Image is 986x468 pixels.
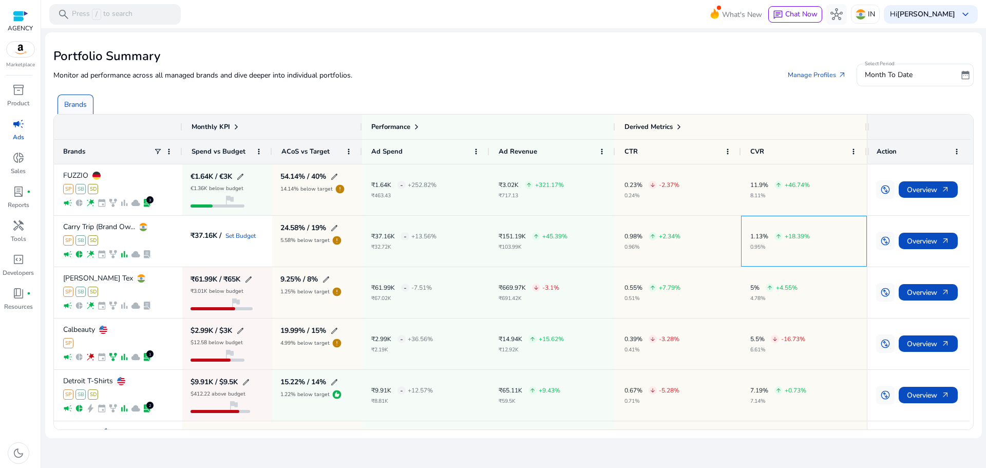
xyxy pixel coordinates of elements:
[223,194,236,206] span: flag
[280,173,326,180] h5: 54.14% / 40%
[192,147,245,156] span: Spend vs Budget
[750,399,806,404] p: 7.14%
[785,9,818,19] span: Chat Now
[650,182,656,188] span: arrow_downward
[120,250,129,259] span: bar_chart
[899,233,958,249] button: Overviewarrow_outward
[63,184,73,194] span: SP
[941,340,950,348] span: arrow_outward
[280,224,326,232] h5: 24.58% / 19%
[499,399,560,404] p: ₹59.5K
[773,10,783,20] span: chat
[108,250,118,259] span: family_history
[86,352,95,362] span: wand_stars
[330,173,338,181] span: edit
[624,336,642,342] p: 0.39%
[899,181,958,198] button: Overviewarrow_outward
[8,24,33,33] p: AGENCY
[332,389,342,400] span: recommend
[97,301,106,310] span: event
[142,250,151,259] span: lab_profile
[236,173,244,181] span: edit
[371,285,395,291] p: ₹61.99K
[750,336,765,342] p: 5.5%
[12,84,25,96] span: inventory_2
[890,11,955,18] p: Hi
[191,173,232,180] h5: €1.64K / €3K
[7,42,34,57] img: amazon.svg
[785,233,810,239] p: +18.39%
[876,334,895,353] button: swap_vertical_circle
[6,61,35,69] p: Marketplace
[137,274,145,283] img: in.svg
[63,275,133,282] p: [PERSON_NAME] Tex
[371,296,432,301] p: ₹67.02K
[146,196,154,203] div: 3
[117,377,125,385] img: us.svg
[404,277,407,298] span: -
[624,182,642,188] p: 0.23%
[897,9,955,19] b: [PERSON_NAME]
[499,245,567,250] p: ₹103.99K
[876,232,895,250] button: swap_vertical_circle
[108,404,118,413] span: family_history
[191,327,232,334] h5: $2.99K / $3K
[408,387,433,394] p: +12.57%
[281,147,330,156] span: ACoS vs Target
[75,235,86,246] span: SB
[53,49,974,64] h2: Portfolio Summary
[529,387,536,394] span: arrow_upward
[86,250,95,259] span: wand_stars
[941,185,950,194] span: arrow_outward
[941,391,950,399] span: arrow_outward
[750,296,798,301] p: 4.78%
[776,285,798,291] p: +4.55%
[907,282,950,303] span: Overview
[775,233,782,239] span: arrow_upward
[400,329,403,350] span: -
[63,326,95,333] p: Calbeauty
[899,335,958,352] button: Overviewarrow_outward
[88,235,98,246] span: SD
[142,198,151,208] span: lab_profile
[542,233,567,239] p: +45.39%
[131,301,140,310] span: cloud
[865,70,913,80] span: Month To Date
[146,402,154,409] div: 2
[624,193,679,198] p: 0.24%
[53,70,352,81] p: Monitor ad performance across all managed brands and dive deeper into individual portfolios.
[624,147,638,156] span: CTR
[767,285,773,291] span: arrow_upward
[780,66,855,84] a: Manage Profiles
[499,347,564,352] p: ₹12.92K
[371,233,395,239] p: ₹37.16K
[539,336,564,342] p: +15.62%
[408,336,433,342] p: +36.56%
[411,233,437,239] p: +13.56%
[12,253,25,266] span: code_blocks
[499,233,526,239] p: ₹151.19K
[529,336,536,342] span: arrow_upward
[280,392,330,397] p: 1.22% below target
[12,118,25,130] span: campaign
[404,226,407,247] span: -
[75,287,86,297] span: SB
[899,387,958,403] button: Overviewarrow_outward
[880,339,890,349] span: swap_vertical_circle
[86,198,95,208] span: wand_stars
[8,200,29,210] p: Reports
[75,184,86,194] span: SB
[103,428,111,437] img: us.svg
[63,352,72,362] span: campaign
[97,198,106,208] span: event
[242,378,250,386] span: edit
[280,379,326,386] h5: 15.22% / 14%
[131,250,140,259] span: cloud
[74,404,84,413] span: pie_chart
[650,233,656,239] span: arrow_upward
[63,250,72,259] span: campaign
[280,238,330,243] p: 5.58% below target
[7,99,29,108] p: Product
[400,380,403,401] span: -
[838,71,846,79] span: arrow_outward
